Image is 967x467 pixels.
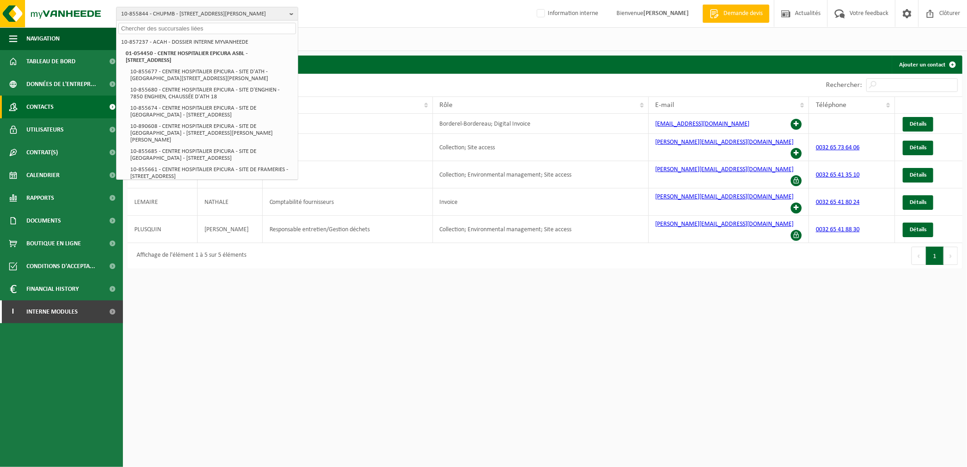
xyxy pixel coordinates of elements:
span: Contrat(s) [26,141,58,164]
button: Previous [911,247,926,265]
td: PLUSQUIN [127,216,198,243]
span: Téléphone [816,102,846,109]
span: Détails [910,199,926,205]
span: Conditions d'accepta... [26,255,95,278]
span: Financial History [26,278,79,300]
span: Détails [910,121,926,127]
a: [PERSON_NAME][EMAIL_ADDRESS][DOMAIN_NAME] [656,193,794,200]
a: Détails [903,141,933,155]
button: Next [944,247,958,265]
li: 10-890608 - CENTRE HOSPITALIER EPICURA - SITE DE [GEOGRAPHIC_DATA] - [STREET_ADDRESS][PERSON_NAME... [127,121,296,146]
a: [PERSON_NAME][EMAIL_ADDRESS][DOMAIN_NAME] [656,221,794,228]
span: Tableau de bord [26,50,76,73]
a: Détails [903,195,933,210]
a: 0032 65 41 80 24 [816,199,860,206]
td: Borderel-Bordereau; Digital Invoice [433,114,649,134]
label: Rechercher: [826,82,862,89]
span: Détails [910,172,926,178]
a: 0032 65 41 88 30 [816,226,860,233]
a: Détails [903,117,933,132]
a: Demande devis [702,5,769,23]
td: Invoice [433,188,649,216]
div: Affichage de l'élément 1 à 5 sur 5 éléments [132,248,246,264]
td: [PERSON_NAME] [198,216,263,243]
li: 10-855680 - CENTRE HOSPITALIER EPICURA - SITE D'ENGHIEN - 7850 ENGHIEN, CHAUSSÉE D'ATH 18 [127,84,296,102]
li: 10-855677 - CENTRE HOSPITALIER EPICURA - SITE D'ATH - [GEOGRAPHIC_DATA][STREET_ADDRESS][PERSON_NAME] [127,66,296,84]
span: Contacts [26,96,54,118]
li: 10-855661 - CENTRE HOSPITALIER EPICURA - SITE DE FRAMERIES - [STREET_ADDRESS] [127,164,296,182]
span: Boutique en ligne [26,232,81,255]
span: I [9,300,17,323]
a: Détails [903,168,933,183]
input: Chercher des succursales liées [118,23,296,34]
a: Détails [903,223,933,237]
span: Données de l'entrepr... [26,73,96,96]
span: Navigation [26,27,60,50]
a: [PERSON_NAME][EMAIL_ADDRESS][DOMAIN_NAME] [656,139,794,146]
td: Collection; Site access [433,134,649,161]
span: Demande devis [721,9,765,18]
span: 10-855844 - CHUPMB - [STREET_ADDRESS][PERSON_NAME] [121,7,286,21]
li: 10-855674 - CENTRE HOSPITALIER EPICURA - SITE DE [GEOGRAPHIC_DATA] - [STREET_ADDRESS] [127,102,296,121]
span: Documents [26,209,61,232]
a: [EMAIL_ADDRESS][DOMAIN_NAME] [656,121,750,127]
span: Rapports [26,187,54,209]
span: Utilisateurs [26,118,64,141]
a: 0032 65 73 64 06 [816,144,860,151]
span: Détails [910,145,926,151]
span: Détails [910,227,926,233]
li: 10-855685 - CENTRE HOSPITALIER EPICURA - SITE DE [GEOGRAPHIC_DATA] - [STREET_ADDRESS] [127,146,296,164]
td: Comptabilité fournisseurs [263,188,433,216]
button: 10-855844 - CHUPMB - [STREET_ADDRESS][PERSON_NAME] [116,7,298,20]
a: 0032 65 41 35 10 [816,172,860,178]
strong: 01-054450 - CENTRE HOSPITALIER EPICURA ASBL - [STREET_ADDRESS] [126,51,248,63]
td: Responsable entretien/Gestion déchets [263,216,433,243]
label: Information interne [535,7,598,20]
span: Rôle [440,102,453,109]
span: E-mail [656,102,675,109]
a: Ajouter un contact [892,56,962,74]
td: NATHALE [198,188,263,216]
strong: [PERSON_NAME] [643,10,689,17]
span: Interne modules [26,300,78,323]
span: Calendrier [26,164,60,187]
td: Collection; Environmental management; Site access [433,161,649,188]
a: [PERSON_NAME][EMAIL_ADDRESS][DOMAIN_NAME] [656,166,794,173]
td: Collection; Environmental management; Site access [433,216,649,243]
td: LEMAIRE [127,188,198,216]
li: 10-857237 - ACAH - DOSSIER INTERNE MYVANHEEDE [118,36,296,48]
button: 1 [926,247,944,265]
